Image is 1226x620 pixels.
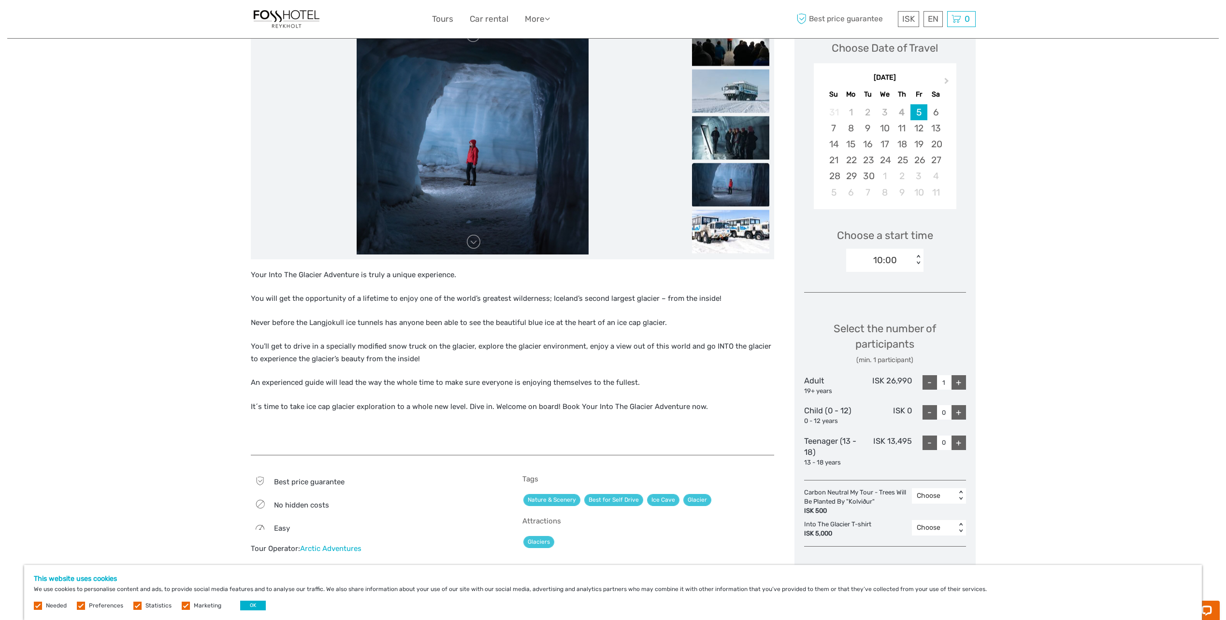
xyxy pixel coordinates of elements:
[692,163,769,206] img: 5fc49da5403b4b2993b807fafdf71ab0_slider_thumbnail.jpeg
[814,73,956,83] div: [DATE]
[842,168,859,184] div: Choose Monday, September 29th, 2025
[894,168,910,184] div: Choose Thursday, October 2nd, 2025
[825,152,842,168] div: Choose Sunday, September 21st, 2025
[876,152,893,168] div: Choose Wednesday, September 24th, 2025
[923,405,937,420] div: -
[927,184,944,200] div: Choose Saturday, October 11th, 2025
[522,475,774,483] h5: Tags
[825,120,842,136] div: Choose Sunday, September 7th, 2025
[522,517,774,525] h5: Attractions
[923,436,937,450] div: -
[902,14,915,24] span: ISK
[956,491,965,501] div: < >
[910,136,927,152] div: Choose Friday, September 19th, 2025
[894,120,910,136] div: Choose Thursday, September 11th, 2025
[963,14,971,24] span: 0
[804,520,876,538] div: Into The Glacier T-shirt
[24,565,1202,620] div: We use cookies to personalise content and ads, to provide social media features and to analyse ou...
[837,228,933,243] span: Choose a start time
[873,254,897,267] div: 10:00
[914,255,923,265] div: < >
[14,17,109,25] p: Chat now
[692,116,769,159] img: d5ca64acc5f04623ba1612e41c7ac7b3_slider_thumbnail.jpeg
[251,269,774,282] p: Your Into The Glacier Adventure is truly a unique experience.
[683,494,711,506] a: Glacier
[804,321,966,365] div: Select the number of participants
[859,184,876,200] div: Choose Tuesday, October 7th, 2025
[432,12,453,26] a: Tours
[910,88,927,101] div: Fr
[858,436,912,467] div: ISK 13,495
[876,120,893,136] div: Choose Wednesday, September 10th, 2025
[910,184,927,200] div: Choose Friday, October 10th, 2025
[145,602,172,610] label: Statistics
[804,507,907,516] div: ISK 500
[825,104,842,120] div: Not available Sunday, August 31st, 2025
[647,494,679,506] a: Ice Cave
[804,436,858,467] div: Teenager (13 - 18)
[240,601,266,610] button: OK
[952,375,966,390] div: +
[940,75,955,91] button: Next Month
[274,524,290,533] span: Easy
[910,120,927,136] div: Choose Friday, September 12th, 2025
[804,529,871,538] div: ISK 5,000
[910,104,927,120] div: Choose Friday, September 5th, 2025
[842,136,859,152] div: Choose Monday, September 15th, 2025
[274,501,329,509] span: No hidden costs
[894,104,910,120] div: Not available Thursday, September 4th, 2025
[859,104,876,120] div: Not available Tuesday, September 2nd, 2025
[927,104,944,120] div: Choose Saturday, September 6th, 2025
[804,375,858,395] div: Adult
[804,355,966,365] div: (min. 1 participant)
[859,120,876,136] div: Choose Tuesday, September 9th, 2025
[804,405,858,425] div: Child (0 - 12)
[46,602,67,610] label: Needed
[842,184,859,200] div: Choose Monday, October 6th, 2025
[859,168,876,184] div: Choose Tuesday, September 30th, 2025
[927,168,944,184] div: Choose Saturday, October 4th, 2025
[804,458,858,467] div: 13 - 18 years
[917,523,951,533] div: Choose
[832,41,938,56] div: Choose Date of Travel
[876,136,893,152] div: Choose Wednesday, September 17th, 2025
[876,104,893,120] div: Not available Wednesday, September 3rd, 2025
[894,88,910,101] div: Th
[927,120,944,136] div: Choose Saturday, September 13th, 2025
[927,136,944,152] div: Choose Saturday, September 20th, 2025
[917,491,951,501] div: Choose
[956,523,965,533] div: < >
[300,544,361,553] a: Arctic Adventures
[251,377,774,389] p: An experienced guide will lead the way the whole time to make sure everyone is enjoying themselve...
[817,104,953,200] div: month 2025-09
[692,210,769,253] img: 1e437575251a4435b8845fdd8034a4db_slider_thumbnail.jpeg
[692,22,769,66] img: 2e5d7b3ed9b74f299b8f658d6f95a1b2_slider_thumbnail.jpeg
[923,375,937,390] div: -
[859,152,876,168] div: Choose Tuesday, September 23rd, 2025
[34,575,1192,583] h5: This website uses cookies
[692,69,769,113] img: aa82408ebe8143219dd30b897d36644f_slider_thumbnail.jpeg
[910,152,927,168] div: Choose Friday, September 26th, 2025
[842,120,859,136] div: Choose Monday, September 8th, 2025
[251,401,774,413] p: It´s time to take ice cap glacier exploration to a whole new level. Dive in. Welcome on board! Bo...
[89,602,123,610] label: Preferences
[876,88,893,101] div: We
[894,136,910,152] div: Choose Thursday, September 18th, 2025
[525,12,550,26] a: More
[804,387,858,396] div: 19+ years
[894,184,910,200] div: Choose Thursday, October 9th, 2025
[251,544,503,554] div: Tour Operator:
[842,152,859,168] div: Choose Monday, September 22nd, 2025
[858,405,912,425] div: ISK 0
[825,168,842,184] div: Choose Sunday, September 28th, 2025
[894,152,910,168] div: Choose Thursday, September 25th, 2025
[804,488,912,516] div: Carbon Neutral My Tour - Trees Will Be Planted By "Kolviður"
[952,436,966,450] div: +
[194,602,221,610] label: Marketing
[470,12,508,26] a: Car rental
[523,536,554,548] a: Glaciers
[910,168,927,184] div: Choose Friday, October 3rd, 2025
[876,184,893,200] div: Choose Wednesday, October 8th, 2025
[927,152,944,168] div: Choose Saturday, September 27th, 2025
[523,494,580,506] a: Nature & Scenery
